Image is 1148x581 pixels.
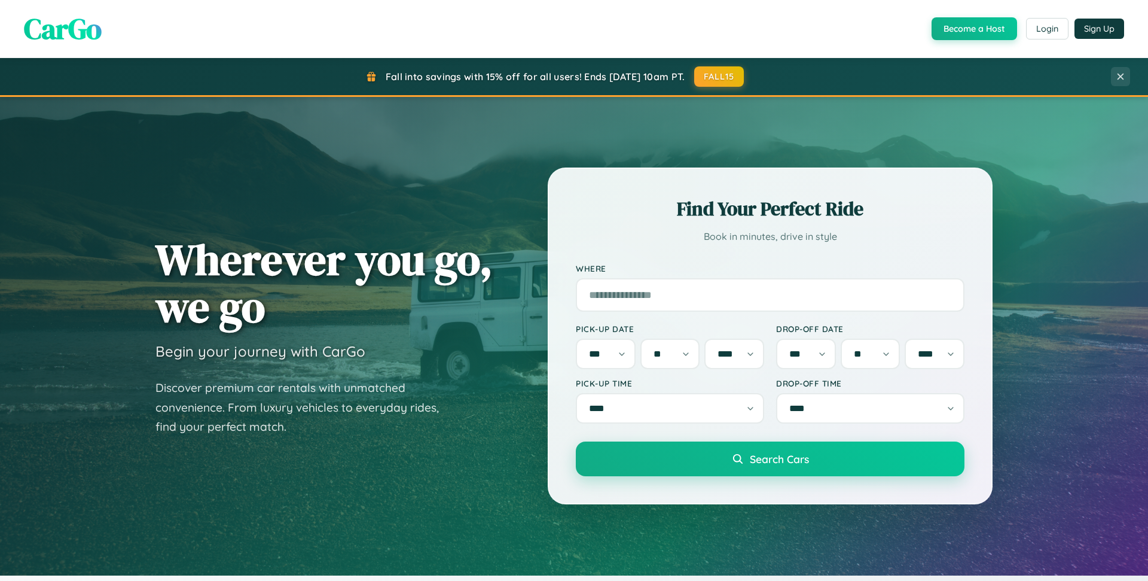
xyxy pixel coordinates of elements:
[576,196,964,222] h2: Find Your Perfect Ride
[155,378,454,437] p: Discover premium car rentals with unmatched convenience. From luxury vehicles to everyday rides, ...
[1026,18,1068,39] button: Login
[576,324,764,334] label: Pick-up Date
[694,66,744,87] button: FALL15
[24,9,102,48] span: CarGo
[155,342,365,360] h3: Begin your journey with CarGo
[576,442,964,476] button: Search Cars
[932,17,1017,40] button: Become a Host
[576,228,964,245] p: Book in minutes, drive in style
[1074,19,1124,39] button: Sign Up
[776,324,964,334] label: Drop-off Date
[776,378,964,388] label: Drop-off Time
[155,236,493,330] h1: Wherever you go, we go
[576,263,964,273] label: Where
[576,378,764,388] label: Pick-up Time
[750,452,809,466] span: Search Cars
[386,71,685,83] span: Fall into savings with 15% off for all users! Ends [DATE] 10am PT.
